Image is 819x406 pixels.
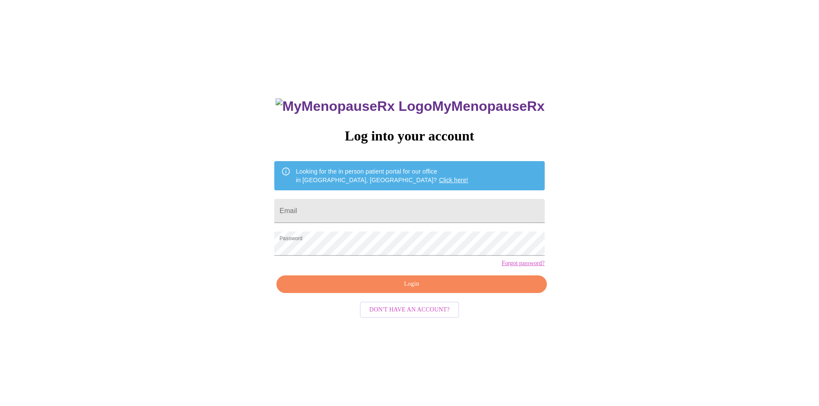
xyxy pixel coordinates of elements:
[286,279,537,290] span: Login
[296,164,468,188] div: Looking for the in person patient portal for our office in [GEOGRAPHIC_DATA], [GEOGRAPHIC_DATA]?
[358,305,461,312] a: Don't have an account?
[439,177,468,183] a: Click here!
[276,98,545,114] h3: MyMenopauseRx
[369,305,450,315] span: Don't have an account?
[274,128,544,144] h3: Log into your account
[360,302,459,318] button: Don't have an account?
[502,260,545,267] a: Forgot password?
[276,98,432,114] img: MyMenopauseRx Logo
[276,275,546,293] button: Login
